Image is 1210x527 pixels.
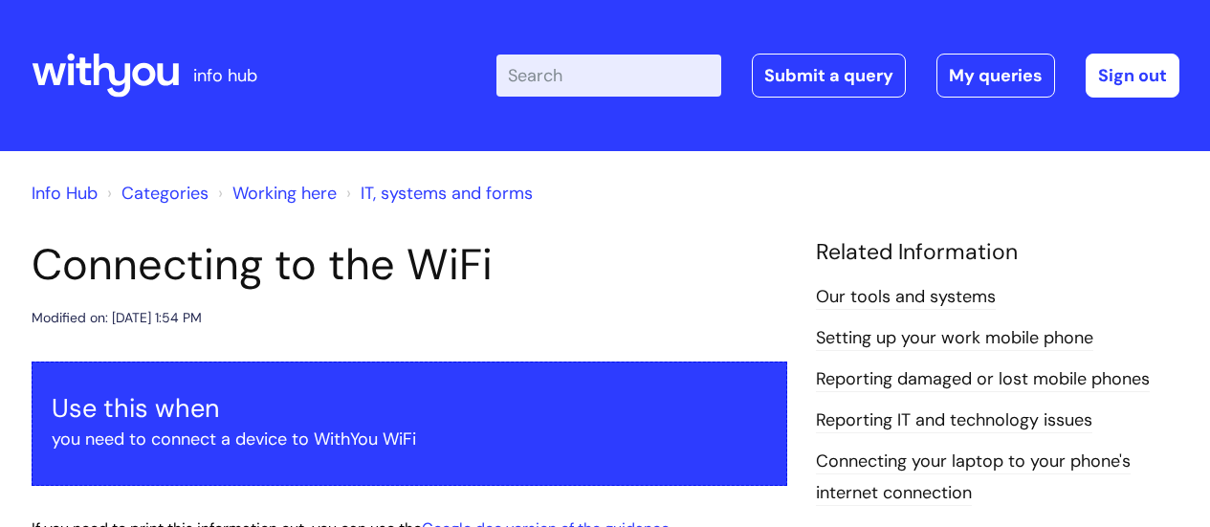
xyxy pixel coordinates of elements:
li: Solution home [102,178,209,209]
p: info hub [193,60,257,91]
a: Info Hub [32,182,98,205]
a: My queries [936,54,1055,98]
a: Setting up your work mobile phone [816,326,1093,351]
div: Modified on: [DATE] 1:54 PM [32,306,202,330]
div: | - [496,54,1179,98]
input: Search [496,55,721,97]
li: Working here [213,178,337,209]
a: Submit a query [752,54,906,98]
p: you need to connect a device to WithYou WiFi [52,424,767,454]
a: Connecting your laptop to your phone's internet connection [816,450,1131,505]
a: IT, systems and forms [361,182,533,205]
a: Sign out [1086,54,1179,98]
a: Our tools and systems [816,285,996,310]
a: Categories [121,182,209,205]
a: Working here [232,182,337,205]
h4: Related Information [816,239,1179,266]
h3: Use this when [52,393,767,424]
h1: Connecting to the WiFi [32,239,787,291]
a: Reporting damaged or lost mobile phones [816,367,1150,392]
li: IT, systems and forms [341,178,533,209]
a: Reporting IT and technology issues [816,408,1092,433]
